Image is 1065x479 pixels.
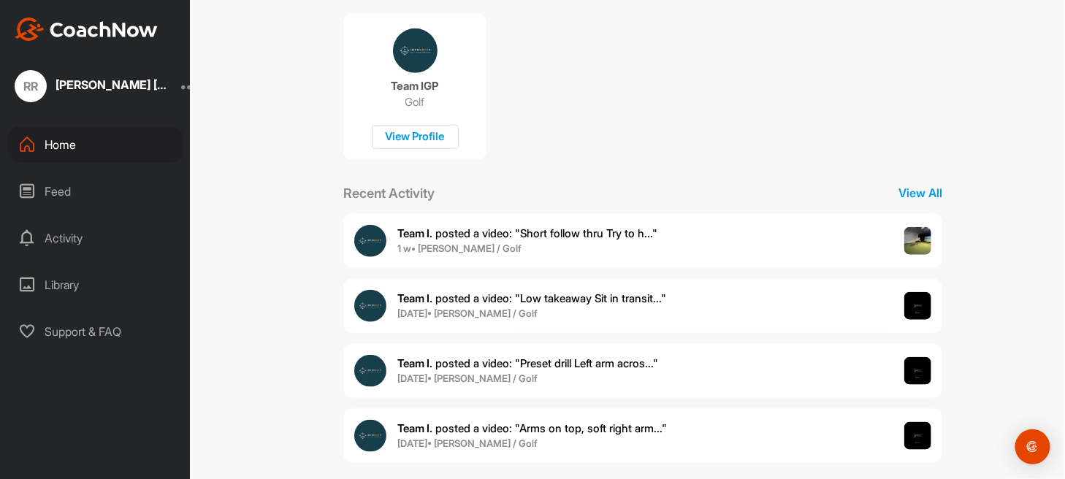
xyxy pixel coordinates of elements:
img: CoachNow [15,18,158,41]
div: Library [8,267,183,303]
p: Golf [405,95,425,110]
img: user avatar [354,225,386,257]
div: Activity [8,220,183,256]
img: user avatar [354,290,386,322]
b: Team I. [397,291,432,305]
span: posted a video : " Short follow thru Try to h... " [397,226,657,240]
img: post image [904,227,932,255]
span: posted a video : " Preset drill Left arm acros... " [397,356,658,370]
img: post image [904,357,932,385]
div: Support & FAQ [8,313,183,350]
div: Home [8,126,183,163]
img: user avatar [354,420,386,452]
img: post image [904,422,932,450]
p: Team IGP [391,79,439,93]
b: Team I. [397,356,432,370]
img: coach avatar [393,28,438,73]
b: [DATE] • [PERSON_NAME] / Golf [397,307,538,319]
p: Recent Activity [343,183,435,203]
span: posted a video : " Arms on top, soft right arm... " [397,421,667,435]
span: posted a video : " Low takeaway Sit in transit... " [397,291,666,305]
b: [DATE] • [PERSON_NAME] / Golf [397,372,538,384]
b: Team I. [397,226,432,240]
div: View Profile [372,125,459,149]
img: post image [904,292,932,320]
b: Team I. [397,421,432,435]
b: [DATE] • [PERSON_NAME] / Golf [397,437,538,449]
p: View All [898,184,942,202]
div: [PERSON_NAME] [EMAIL_ADDRESS][DOMAIN_NAME] [56,79,172,91]
div: RR [15,70,47,102]
b: 1 w • [PERSON_NAME] / Golf [397,242,522,254]
div: Feed [8,173,183,210]
img: user avatar [354,355,386,387]
div: Open Intercom Messenger [1015,429,1050,464]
